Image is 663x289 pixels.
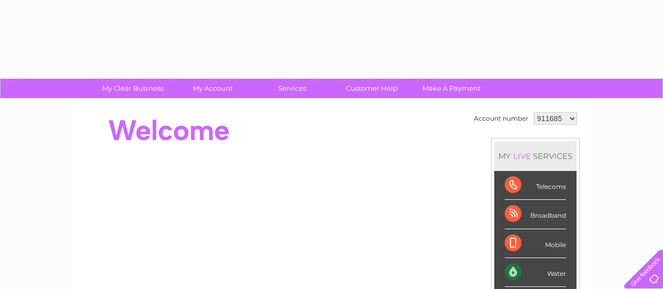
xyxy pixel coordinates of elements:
div: MY SERVICES [494,141,577,171]
div: LIVE [511,151,533,161]
div: Broadband [505,200,566,229]
a: Customer Help [329,79,415,98]
div: Mobile [505,229,566,258]
a: My Clear Business [90,79,176,98]
div: Telecoms [505,171,566,200]
td: Account number [471,110,531,127]
div: Water [505,258,566,287]
a: My Account [169,79,256,98]
a: Services [249,79,335,98]
a: Make A Payment [408,79,495,98]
